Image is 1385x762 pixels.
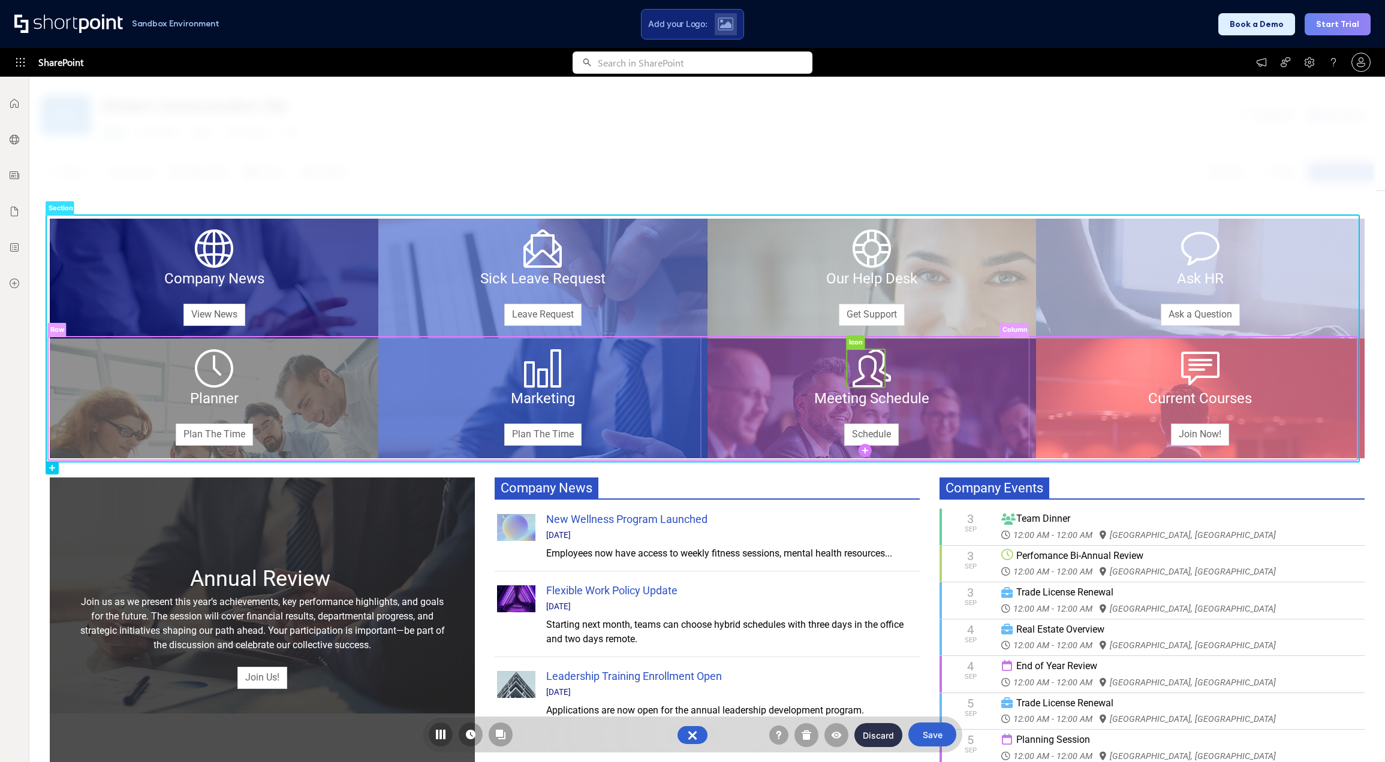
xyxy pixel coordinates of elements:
[1218,13,1295,35] button: Book a Demo
[1305,13,1371,35] button: Start Trial
[854,723,902,747] button: Discard
[1325,704,1385,762] iframe: Chat Widget
[908,722,956,746] button: Save
[598,52,812,74] input: Search in SharePoint
[38,48,83,77] span: SharePoint
[718,17,733,31] img: Upload logo
[648,19,707,29] span: Add your Logo:
[132,20,219,27] h1: Sandbox Environment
